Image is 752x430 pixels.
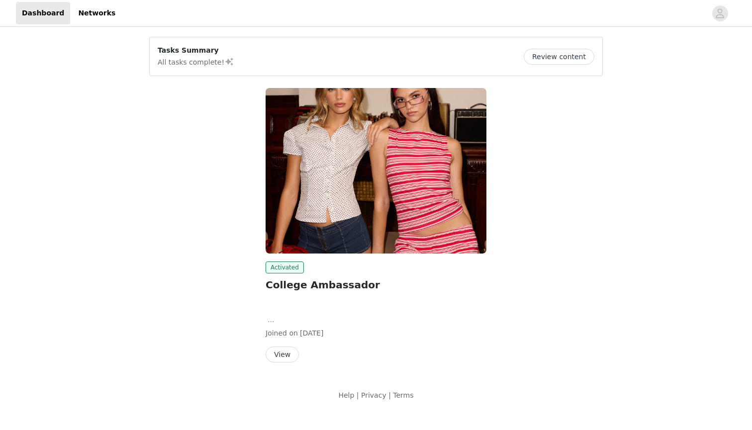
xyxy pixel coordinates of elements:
a: View [266,351,299,358]
div: avatar [715,5,725,21]
span: Activated [266,261,304,273]
span: | [357,391,359,399]
span: [DATE] [300,329,323,337]
a: Help [338,391,354,399]
span: Joined on [266,329,298,337]
p: All tasks complete! [158,56,234,68]
h2: College Ambassador [266,277,486,292]
p: Tasks Summary [158,45,234,56]
button: Review content [524,49,594,65]
a: Privacy [361,391,386,399]
span: | [388,391,391,399]
a: Dashboard [16,2,70,24]
button: View [266,346,299,362]
a: Networks [72,2,121,24]
img: Edikted [266,88,486,254]
a: Terms [393,391,413,399]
